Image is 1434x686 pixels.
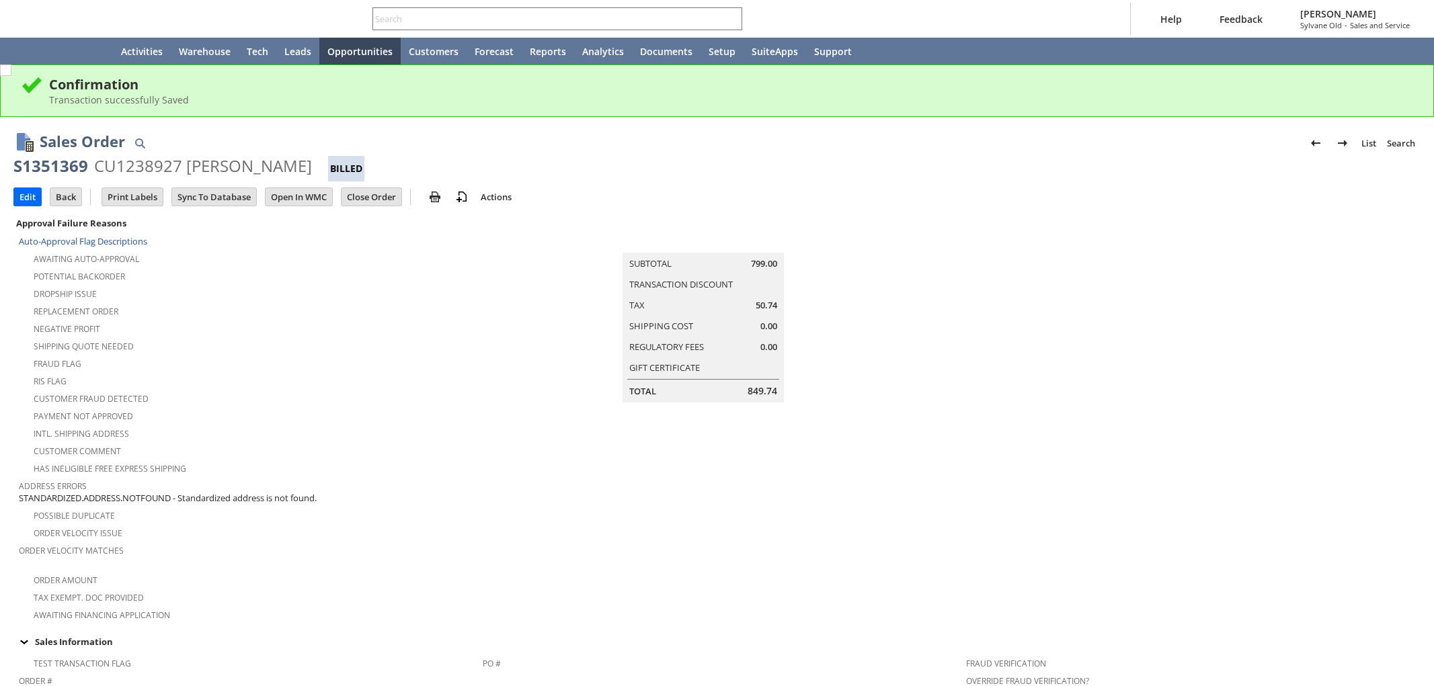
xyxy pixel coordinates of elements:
span: Activities [121,45,163,58]
a: Intl. Shipping Address [34,428,129,439]
a: Test Transaction Flag [34,658,131,669]
input: Edit [14,188,41,206]
span: Opportunities [327,45,393,58]
a: Negative Profit [34,323,100,335]
a: Forecast [467,38,522,65]
svg: Search [723,11,740,27]
span: SuiteApps [752,45,798,58]
a: Transaction Discount [629,278,733,290]
input: Open In WMC [266,188,332,206]
a: Order Amount [34,574,97,586]
a: Activities [113,38,171,65]
a: Order Velocity Matches [19,545,124,556]
input: Sync To Database [172,188,256,206]
span: 849.74 [748,384,777,398]
span: Customers [409,45,459,58]
a: Fraud Flag [34,358,81,370]
a: Auto-Approval Flag Descriptions [19,235,147,247]
a: Customer Fraud Detected [34,393,149,404]
a: Reports [522,38,574,65]
span: Documents [640,45,692,58]
a: Shipping Quote Needed [34,341,134,352]
div: Billed [328,156,364,181]
a: Regulatory Fees [629,341,704,353]
svg: Home [89,43,105,59]
a: Setup [701,38,744,65]
span: - [1345,20,1347,30]
span: Feedback [1220,13,1263,26]
a: Potential Backorder [34,271,125,282]
a: Leads [276,38,319,65]
div: Sales Information [13,633,1415,650]
input: Close Order [342,188,401,206]
span: Support [814,45,852,58]
a: Order Velocity Issue [34,527,122,539]
span: Warehouse [179,45,231,58]
span: Reports [530,45,566,58]
a: Recent Records [16,38,48,65]
a: SuiteApps [744,38,806,65]
span: Sylvane Old [1300,20,1342,30]
div: S1351369 [13,155,88,177]
span: Forecast [475,45,514,58]
input: Print Labels [102,188,163,206]
a: Shipping Cost [629,320,693,332]
a: Analytics [574,38,632,65]
span: Help [1160,13,1182,26]
img: Previous [1308,135,1324,151]
a: Dropship Issue [34,288,97,300]
div: Approval Failure Reasons [13,214,477,232]
img: Quick Find [132,135,148,151]
a: Customers [401,38,467,65]
a: Home [81,38,113,65]
a: Address Errors [19,480,87,492]
span: 50.74 [756,299,777,312]
a: Has Ineligible Free Express Shipping [34,463,186,474]
span: STANDARDIZED.ADDRESS.NOTFOUND - Standardized address is not found. [19,492,317,505]
span: 0.00 [760,341,777,353]
div: Shortcuts [48,38,81,65]
a: Replacement Order [34,306,118,317]
a: Tax [629,299,645,311]
a: Support [806,38,860,65]
a: Documents [632,38,701,65]
span: Leads [284,45,311,58]
span: 0.00 [760,320,777,333]
a: Awaiting Auto-Approval [34,253,139,265]
a: Awaiting Financing Application [34,609,170,621]
span: 799.00 [751,257,777,270]
h1: Sales Order [40,130,125,153]
a: RIS flag [34,376,67,387]
a: Actions [475,191,517,203]
a: Tax Exempt. Doc Provided [34,592,144,603]
input: Back [50,188,81,206]
a: Tech [239,38,276,65]
a: Warehouse [171,38,239,65]
a: Total [629,385,656,397]
caption: Summary [623,231,784,253]
a: Gift Certificate [629,361,700,374]
a: List [1356,132,1382,154]
a: Customer Comment [34,445,121,457]
a: Search [1382,132,1421,154]
div: Transaction successfully Saved [49,93,1413,106]
span: [PERSON_NAME] [1300,7,1410,20]
span: Sales and Service [1350,20,1410,30]
a: Possible Duplicate [34,510,115,521]
div: CU1238927 [PERSON_NAME] [94,155,312,177]
img: add-record.svg [454,189,470,205]
input: Search [373,11,723,27]
span: Tech [247,45,268,58]
td: Sales Information [13,633,1421,650]
span: Setup [709,45,735,58]
div: Confirmation [49,75,1413,93]
img: print.svg [427,189,443,205]
a: Subtotal [629,257,672,269]
img: Next [1335,135,1351,151]
a: Opportunities [319,38,401,65]
a: Fraud Verification [966,658,1046,669]
span: Analytics [582,45,624,58]
a: PO # [483,658,501,669]
svg: Recent Records [24,43,40,59]
svg: Shortcuts [56,43,73,59]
